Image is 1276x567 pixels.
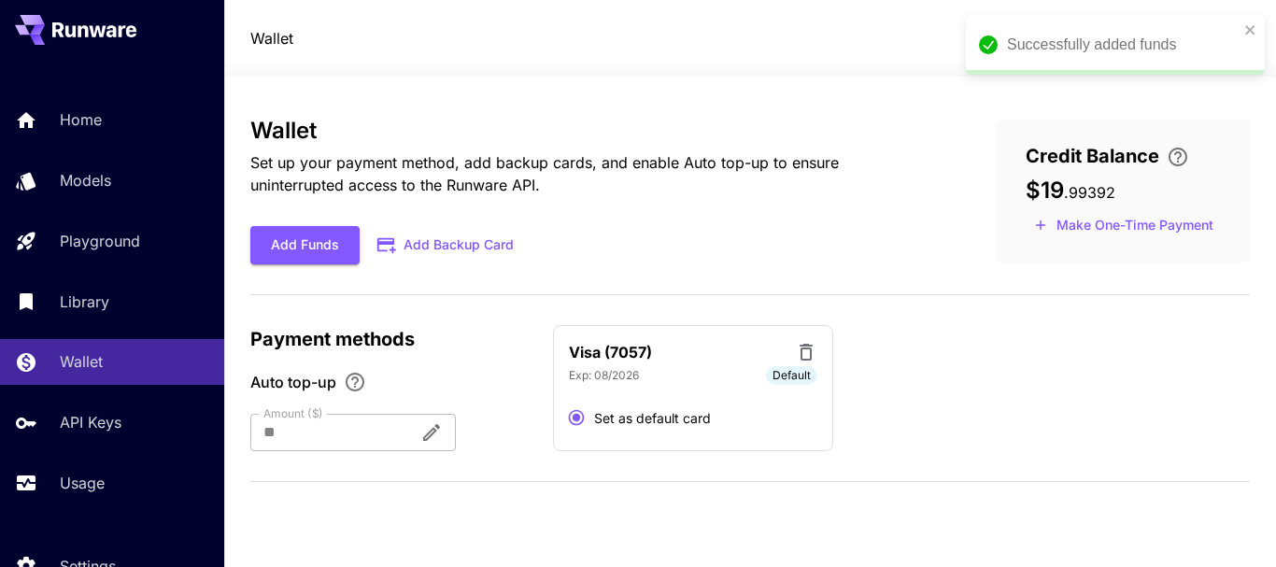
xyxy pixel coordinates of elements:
button: Make a one-time, non-recurring payment [1026,211,1222,240]
p: Playground [60,230,140,252]
span: $19 [1026,177,1064,204]
p: Library [60,291,109,313]
p: Usage [60,472,105,494]
span: Set as default card [594,408,711,428]
span: Auto top-up [250,371,336,393]
span: Credit Balance [1026,142,1159,170]
button: Add Backup Card [360,227,533,263]
button: Enable Auto top-up to ensure uninterrupted service. We'll automatically bill the chosen amount wh... [336,371,374,393]
p: Exp: 08/2026 [569,367,639,384]
h3: Wallet [250,118,936,144]
p: Visa (7057) [569,341,652,363]
a: Wallet [250,27,293,50]
p: Wallet [60,350,103,373]
p: Payment methods [250,325,531,353]
label: Amount ($) [263,405,323,421]
button: Add Funds [250,226,360,264]
p: API Keys [60,411,121,433]
p: Set up your payment method, add backup cards, and enable Auto top-up to ensure uninterrupted acce... [250,151,936,196]
p: Models [60,169,111,191]
div: Successfully added funds [1007,34,1239,56]
button: Enter your card details and choose an Auto top-up amount to avoid service interruptions. We'll au... [1159,146,1197,168]
button: close [1244,22,1257,37]
span: Default [766,367,817,384]
p: Home [60,108,102,131]
span: . 99392 [1064,183,1115,202]
nav: breadcrumb [250,27,293,50]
